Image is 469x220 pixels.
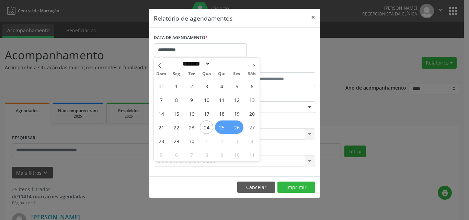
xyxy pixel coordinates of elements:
[154,14,232,23] h5: Relatório de agendamentos
[215,148,228,161] span: Outubro 9, 2025
[170,79,183,93] span: Setembro 1, 2025
[155,148,168,161] span: Outubro 5, 2025
[230,107,243,120] span: Setembro 19, 2025
[185,107,198,120] span: Setembro 16, 2025
[215,107,228,120] span: Setembro 18, 2025
[230,93,243,106] span: Setembro 12, 2025
[180,60,210,67] select: Month
[245,134,259,148] span: Outubro 4, 2025
[185,120,198,134] span: Setembro 23, 2025
[169,72,184,76] span: Seg
[200,120,213,134] span: Setembro 24, 2025
[200,79,213,93] span: Setembro 3, 2025
[200,134,213,148] span: Outubro 1, 2025
[236,62,315,72] label: ATÉ
[200,93,213,106] span: Setembro 10, 2025
[155,120,168,134] span: Setembro 21, 2025
[306,9,320,26] button: Close
[155,93,168,106] span: Setembro 7, 2025
[245,93,259,106] span: Setembro 13, 2025
[155,79,168,93] span: Agosto 31, 2025
[230,120,243,134] span: Setembro 26, 2025
[237,182,275,193] button: Cancelar
[185,134,198,148] span: Setembro 30, 2025
[244,72,260,76] span: Sáb
[155,107,168,120] span: Setembro 14, 2025
[215,93,228,106] span: Setembro 11, 2025
[200,107,213,120] span: Setembro 17, 2025
[185,79,198,93] span: Setembro 2, 2025
[245,79,259,93] span: Setembro 6, 2025
[230,148,243,161] span: Outubro 10, 2025
[230,134,243,148] span: Outubro 3, 2025
[154,33,208,43] label: DATA DE AGENDAMENTO
[154,72,169,76] span: Dom
[199,72,214,76] span: Qua
[185,148,198,161] span: Outubro 7, 2025
[155,134,168,148] span: Setembro 28, 2025
[215,134,228,148] span: Outubro 2, 2025
[215,79,228,93] span: Setembro 4, 2025
[229,72,244,76] span: Sex
[170,120,183,134] span: Setembro 22, 2025
[200,148,213,161] span: Outubro 8, 2025
[230,79,243,93] span: Setembro 5, 2025
[210,60,233,67] input: Year
[185,93,198,106] span: Setembro 9, 2025
[170,148,183,161] span: Outubro 6, 2025
[245,107,259,120] span: Setembro 20, 2025
[170,93,183,106] span: Setembro 8, 2025
[245,120,259,134] span: Setembro 27, 2025
[277,182,315,193] button: Imprimir
[170,134,183,148] span: Setembro 29, 2025
[215,120,228,134] span: Setembro 25, 2025
[245,148,259,161] span: Outubro 11, 2025
[214,72,229,76] span: Qui
[184,72,199,76] span: Ter
[170,107,183,120] span: Setembro 15, 2025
